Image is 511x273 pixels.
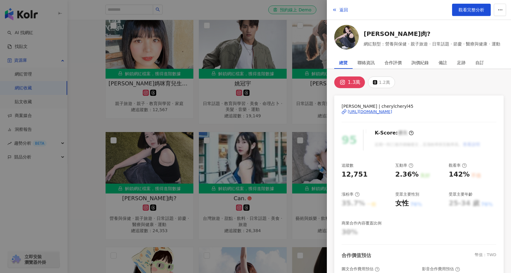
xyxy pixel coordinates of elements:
div: 1.2萬 [379,78,390,87]
span: 網紅類型：營養與保健 · 親子旅遊 · 日常話題 · 節慶 · 醫療與健康 · 運動 [364,41,500,47]
div: 商業合作內容覆蓋比例 [342,220,381,226]
span: [PERSON_NAME] | cherylcheryl45 [342,103,496,110]
div: 自訂 [475,57,484,69]
div: 互動率 [395,163,413,168]
span: 觀看完整分析 [459,7,484,12]
div: 受眾主要性別 [395,192,419,197]
div: 女性 [395,199,409,208]
div: 漲粉率 [342,192,360,197]
div: 詢價紀錄 [412,57,429,69]
div: 1.3萬 [348,78,360,87]
img: KOL Avatar [334,25,359,49]
div: 足跡 [457,57,466,69]
div: 總覽 [339,57,348,69]
a: 觀看完整分析 [452,4,491,16]
span: 返回 [339,7,348,12]
button: 1.2萬 [368,76,395,88]
div: 聯絡資訊 [358,57,375,69]
div: 12,751 [342,170,368,179]
div: 142% [449,170,470,179]
div: 合作價值預估 [342,252,371,259]
a: [URL][DOMAIN_NAME] [342,109,496,115]
div: 圖文合作費用預估 [342,266,380,272]
div: 追蹤數 [342,163,354,168]
div: 受眾主要年齡 [449,192,473,197]
div: [URL][DOMAIN_NAME] [348,109,392,115]
div: 幣值：TWD [475,252,496,259]
div: 備註 [439,57,447,69]
div: 觀看率 [449,163,467,168]
div: 2.36% [395,170,419,179]
a: [PERSON_NAME]肉? [364,29,500,38]
div: K-Score : [375,130,414,136]
div: 影音合作費用預估 [422,266,460,272]
button: 1.3萬 [334,76,365,88]
a: KOL Avatar [334,25,359,52]
div: 合作評價 [385,57,402,69]
button: 返回 [332,4,348,16]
